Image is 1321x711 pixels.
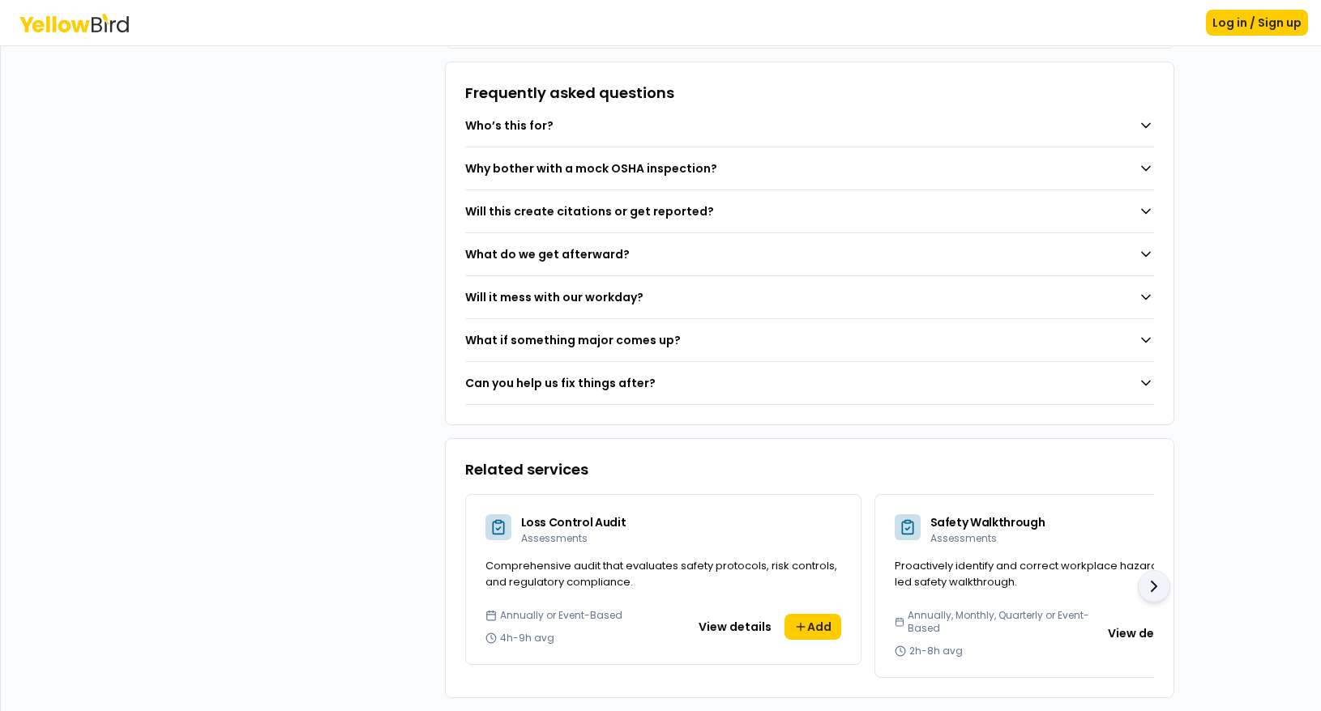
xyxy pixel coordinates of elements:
button: View details [1098,620,1191,646]
span: Proactively identify and correct workplace hazards with an expert-led safety walkthrough. [895,558,1246,590]
span: Annually, Monthly, Quarterly or Event-Based [908,609,1092,635]
span: 4h-9h avg [500,632,554,645]
button: Will it mess with our workday? [465,276,1154,318]
button: Who’s this for? [465,104,1154,147]
span: Assessments [930,531,997,545]
button: Will this create citations or get reported? [465,190,1154,232]
button: Can you help us fix things after? [465,362,1154,404]
h3: Frequently asked questions [465,82,674,104]
span: Loss Control Audit [521,514,626,530]
h3: Related services [465,458,1154,481]
button: Add [784,614,841,640]
button: Log in / Sign up [1206,10,1308,36]
span: Assessments [521,531,588,545]
span: Comprehensive audit that evaluates safety protocols, risk controls, and regulatory compliance. [485,558,837,590]
button: View details [689,614,781,640]
button: Why bother with a mock OSHA inspection? [465,147,1154,189]
button: What if something major comes up? [465,319,1154,361]
span: Annually or Event-Based [500,609,622,622]
button: What do we get afterward? [465,233,1154,275]
span: Safety Walkthrough [930,514,1045,530]
span: 2h-8h avg [909,645,963,658]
